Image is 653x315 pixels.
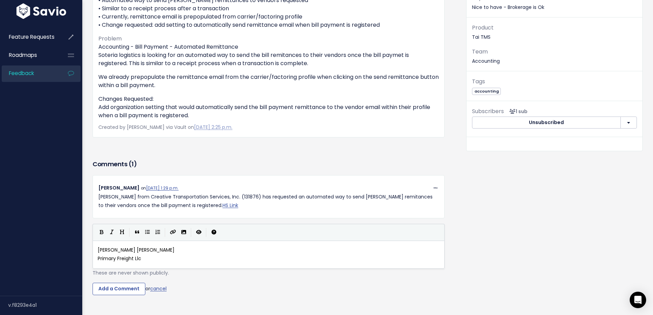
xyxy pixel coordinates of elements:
span: on [141,185,179,191]
span: Feature Requests [9,33,55,40]
span: Team [472,48,488,56]
i: | [165,228,166,237]
a: [DATE] 2:25 p.m. [194,124,232,131]
span: 1 [131,160,134,168]
button: Create Link [168,227,179,238]
div: v.f8293e4a1 [8,296,82,314]
p: Accounting [472,47,637,65]
a: cancel [150,285,167,292]
button: Import an image [179,227,189,238]
span: Subscribers [472,107,504,115]
span: accounting [472,88,501,95]
span: Roadmaps [9,51,37,59]
button: Quote [132,227,142,238]
span: Primary Freight Llc [98,255,141,262]
span: Tags [472,77,485,85]
button: Numbered List [153,227,163,238]
i: | [191,228,192,237]
p: We already prepopulate the remittance email from the carrier/factoring profile when clicking on t... [98,73,439,89]
p: Tai TMS [472,23,637,41]
a: [DATE] 1:29 p.m. [146,185,179,191]
a: Feature Requests [2,29,57,45]
div: Open Intercom Messenger [630,292,646,308]
button: Heading [117,227,127,238]
span: These are never shown publicly. [93,269,169,276]
a: Feedback [2,65,57,81]
span: Created by [PERSON_NAME] via Vault on [98,124,232,131]
span: Product [472,24,494,32]
span: Problem [98,35,122,43]
button: Generic List [142,227,153,238]
p: [PERSON_NAME] from Creative Transportation Services, Inc. (131876) has requested an automated way... [98,193,439,210]
span: [PERSON_NAME] [98,184,140,191]
i: | [129,228,130,237]
button: Bold [96,227,107,238]
h3: Comments ( ) [93,159,445,169]
button: Italic [107,227,117,238]
p: Changes Requested: Add organization setting that would automatically send the bill payment remitt... [98,95,439,120]
span: Feedback [9,70,34,77]
input: Add a Comment [93,283,145,295]
span: [PERSON_NAME] [PERSON_NAME] [98,246,174,253]
span: <p><strong>Subscribers</strong><br><br> - Angie Prada<br> </p> [507,108,528,115]
img: logo-white.9d6f32f41409.svg [15,3,68,19]
a: HS Link [222,202,238,209]
button: Markdown Guide [209,227,219,238]
div: or [93,283,445,295]
i: | [206,228,207,237]
a: Roadmaps [2,47,57,63]
button: Toggle Preview [194,227,204,238]
p: Accounting - Bill Payment - Automated Remittance Soteria logistics is looking for an automated wa... [98,43,439,68]
button: Unsubscribed [472,117,621,129]
a: accounting [472,87,501,94]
